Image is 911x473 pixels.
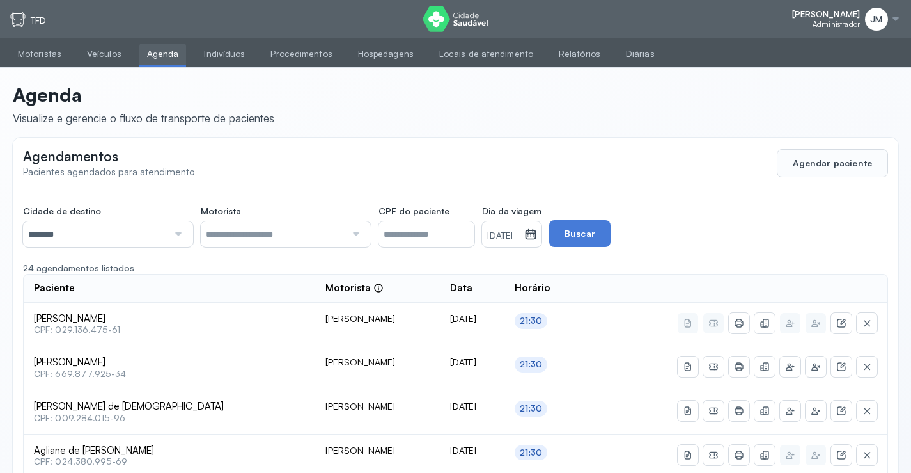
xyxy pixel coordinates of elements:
[23,166,195,178] span: Pacientes agendados para atendimento
[423,6,488,32] img: logo do Cidade Saudável
[34,313,305,325] span: [PERSON_NAME]
[450,357,494,368] div: [DATE]
[79,44,129,65] a: Veículos
[450,313,494,325] div: [DATE]
[34,357,305,369] span: [PERSON_NAME]
[34,401,305,413] span: [PERSON_NAME] de [DEMOGRAPHIC_DATA]
[31,15,46,26] p: TFD
[487,230,519,243] small: [DATE]
[34,445,305,457] span: Agliane de [PERSON_NAME]
[13,111,274,125] div: Visualize e gerencie o fluxo de transporte de pacientes
[515,282,550,294] span: Horário
[378,205,449,217] span: CPF do paciente
[139,44,187,65] a: Agenda
[450,445,494,456] div: [DATE]
[813,20,860,29] span: Administrador
[325,313,430,325] div: [PERSON_NAME]
[325,357,430,368] div: [PERSON_NAME]
[263,44,339,65] a: Procedimentos
[34,282,75,294] span: Paciente
[23,148,118,164] span: Agendamentos
[520,316,542,326] div: 21:30
[10,12,26,27] img: tfd.svg
[450,282,472,294] span: Data
[520,403,542,414] div: 21:30
[23,262,888,274] div: 24 agendamentos listados
[432,44,541,65] a: Locais de atendimento
[520,447,542,458] div: 21:30
[325,282,384,294] div: Motorista
[34,369,305,380] span: CPF: 669.877.925-34
[792,9,860,20] span: [PERSON_NAME]
[520,359,542,370] div: 21:30
[482,205,541,217] span: Dia da viagem
[201,205,241,217] span: Motorista
[325,401,430,412] div: [PERSON_NAME]
[618,44,662,65] a: Diárias
[777,149,888,177] button: Agendar paciente
[10,44,69,65] a: Motoristas
[34,456,305,467] span: CPF: 024.380.995-69
[551,44,608,65] a: Relatórios
[870,14,882,25] span: JM
[34,413,305,424] span: CPF: 009.284.015-96
[13,83,274,106] p: Agenda
[23,205,101,217] span: Cidade de destino
[34,325,305,335] span: CPF: 029.136.475-61
[196,44,253,65] a: Indivíduos
[549,220,611,247] button: Buscar
[350,44,421,65] a: Hospedagens
[450,401,494,412] div: [DATE]
[325,445,430,456] div: [PERSON_NAME]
